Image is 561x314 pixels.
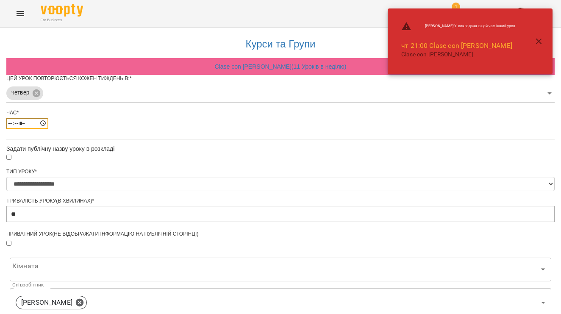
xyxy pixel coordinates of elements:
div: Час [6,109,555,117]
div: ​ [10,258,551,281]
li: [PERSON_NAME] : У викладача в цей час інший урок [394,18,522,35]
div: Приватний урок(не відображати інформацію на публічній сторінці) [6,231,555,238]
div: четвер [6,84,555,103]
div: Тривалість уроку(в хвилинах) [6,197,555,205]
span: 1 [452,3,460,11]
div: Цей урок повторюється кожен тиждень в: [6,75,555,82]
button: Menu [10,3,31,24]
span: четвер [6,89,34,97]
div: четвер [6,86,43,100]
span: For Business [41,17,83,23]
p: [PERSON_NAME] [21,297,72,308]
img: Voopty Logo [41,4,83,17]
p: Clase con [PERSON_NAME] [401,50,515,59]
div: Задати публічну назву уроку в розкладі [6,144,555,153]
a: Clase con [PERSON_NAME] ( 11 Уроків в неділю ) [215,63,347,70]
a: чт 21:00 Clase con [PERSON_NAME] [401,42,512,50]
h3: Курси та Групи [11,39,550,50]
div: [PERSON_NAME] [16,296,87,309]
div: Тип Уроку [6,168,555,175]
